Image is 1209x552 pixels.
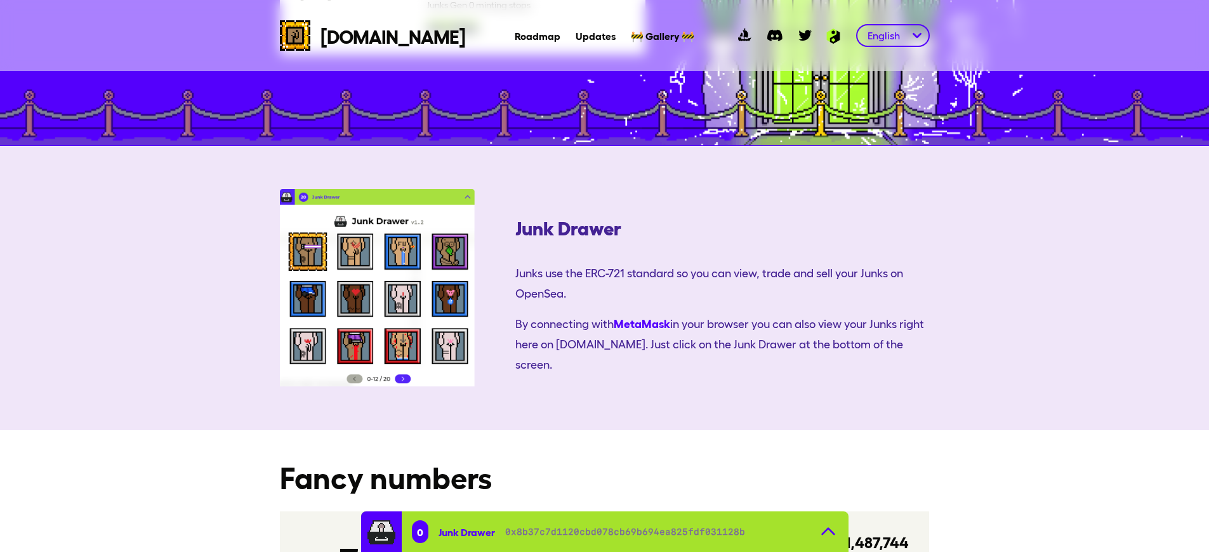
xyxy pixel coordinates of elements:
[280,189,515,387] img: screenshot_junk_drawer.1c368f2b.png
[790,20,821,51] a: twitter
[515,216,930,239] h3: Junk Drawer
[320,24,465,47] span: [DOMAIN_NAME]
[515,258,930,308] span: Junks use the ERC-721 standard so you can view, trade and sell your Junks on OpenSea.
[515,308,930,379] span: By connecting with in your browser you can also view your Junks right here on [DOMAIN_NAME]. Just...
[760,20,790,51] a: discord
[280,20,465,51] a: cryptojunks logo[DOMAIN_NAME]
[280,20,310,51] img: cryptojunks logo
[614,314,670,332] a: MetaMask
[729,20,760,51] a: opensea
[821,29,846,44] img: Ambition logo
[417,525,423,538] span: 0
[366,516,397,547] img: junkdrawer.d9bd258c.svg
[631,29,694,42] a: 🚧 Gallery 🚧
[439,525,495,538] span: Junk Drawer
[505,525,745,538] span: 0x8b37c7d1120cbd078cb69b694ea825fdf031128b
[576,29,616,42] a: Updates
[515,29,560,42] a: Roadmap
[280,461,930,491] h1: Fancy numbers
